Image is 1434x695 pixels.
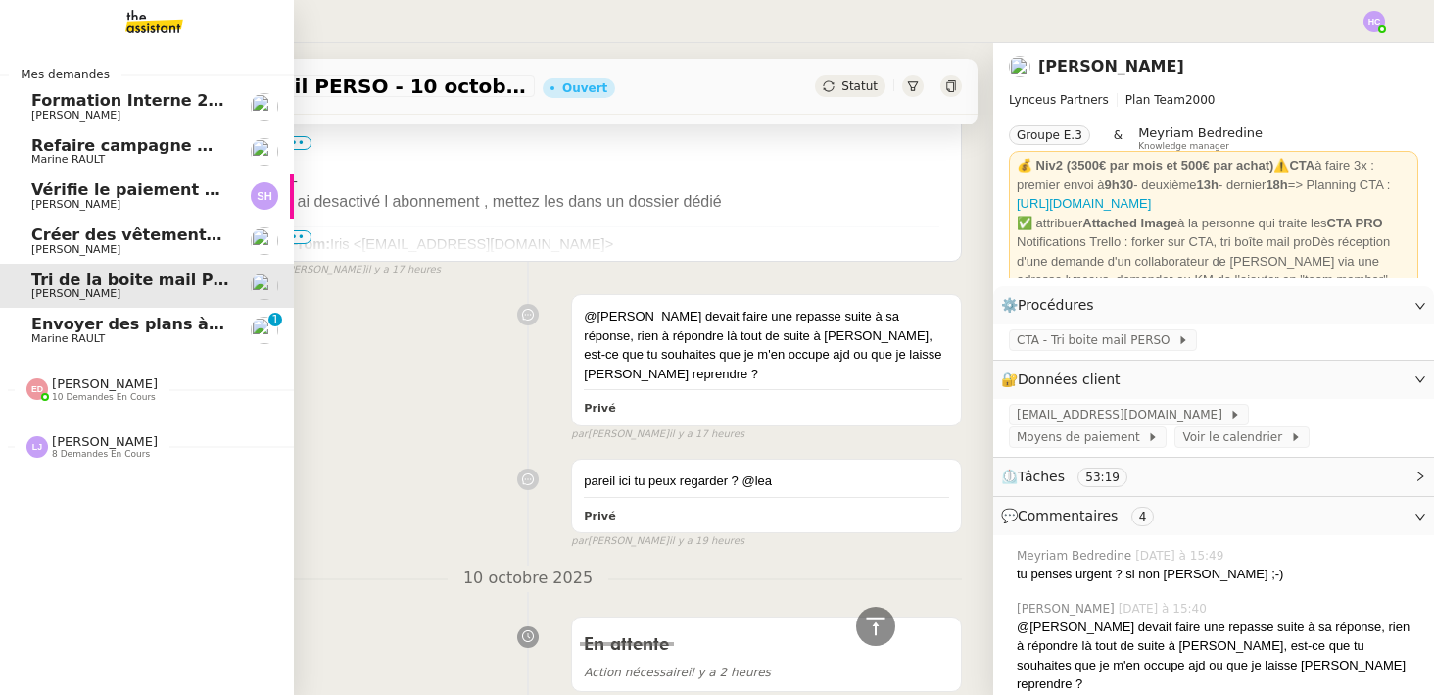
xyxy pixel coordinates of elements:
[31,180,377,199] span: Vérifie le paiement de la facture 24513
[31,315,359,333] span: Envoyer des plans à [PERSON_NAME]
[571,533,744,550] small: [PERSON_NAME]
[1197,177,1219,192] strong: 13h
[669,533,744,550] span: il y a 19 heures
[1289,158,1314,173] strong: CTA
[1125,93,1185,107] span: Plan Team
[251,138,278,166] img: users%2Fo4K84Ijfr6OOM0fa5Hz4riIOf4g2%2Favatar%2FChatGPT%20Image%201%20aou%CC%82t%202025%2C%2010_2...
[1018,297,1094,313] span: Procédures
[1017,427,1147,447] span: Moyens de paiement
[1018,508,1118,523] span: Commentaires
[52,392,156,403] span: 10 demandes en cours
[31,225,347,244] span: Créer des vêtements de travail VEN
[268,313,282,326] nz-badge-sup: 1
[1038,57,1184,75] a: [PERSON_NAME]
[1017,547,1135,565] span: Meyriam Bedredine
[1017,330,1177,350] span: CTA - Tri boite mail PERSO
[251,317,278,344] img: users%2Fo4K84Ijfr6OOM0fa5Hz4riIOf4g2%2Favatar%2FChatGPT%20Image%201%20aou%CC%82t%202025%2C%2010_2...
[271,313,279,330] p: 1
[52,449,150,460] span: 8 demandes en cours
[1018,372,1121,387] span: Données client
[993,286,1434,324] div: ⚙️Procédures
[251,227,278,255] img: users%2Fvjxz7HYmGaNTSE4yF5W2mFwJXra2%2Favatar%2Ff3aef901-807b-4123-bf55-4aed7c5d6af5
[993,361,1434,399] div: 🔐Données client
[571,533,588,550] span: par
[1017,196,1151,211] a: [URL][DOMAIN_NAME]
[26,436,48,458] img: svg
[1017,565,1418,584] div: tu penses urgent ? si non [PERSON_NAME] ;-)
[251,93,278,121] img: users%2Fa6PbEmLwvGXylUqKytRPpDpAx153%2Favatar%2Ffanny.png
[102,76,527,96] span: Tri de la boite mail PERSO - 10 octobre 2025
[1266,177,1287,192] strong: 18h
[1327,216,1383,230] strong: CTA PRO
[1135,547,1227,565] span: [DATE] à 15:49
[993,497,1434,535] div: 💬Commentaires 4
[9,65,121,84] span: Mes demandes
[1138,125,1263,151] app-user-label: Knowledge manager
[31,153,105,166] span: Marine RAULT
[584,510,615,522] b: Privé
[52,434,158,449] span: [PERSON_NAME]
[841,79,878,93] span: Statut
[584,666,688,679] span: Action nécessaire
[267,262,441,278] small: [PERSON_NAME]
[1001,369,1128,391] span: 🔐
[1138,125,1263,140] span: Meyriam Bedredine
[276,230,311,244] span: •••
[1017,214,1410,233] div: ✅ attribuer à la personne qui traite les
[1017,618,1418,694] div: @[PERSON_NAME] devait faire une repasse suite à sa réponse, rien à répondre là tout de suite à [P...
[31,332,105,345] span: Marine RAULT
[584,307,949,383] div: @[PERSON_NAME] devait faire une repasse suite à sa réponse, rien à répondre là tout de suite à [P...
[562,82,607,94] div: Ouvert
[290,190,953,214] div: j ai desactivé l abonnement , mettez les dans un dossier dédié
[448,566,608,592] span: 10 octobre 2025
[571,426,744,443] small: [PERSON_NAME]
[1082,216,1177,230] strong: Attached Image
[584,472,949,491] div: pareil ici tu peux regarder ? @lea
[1105,177,1134,192] strong: 9h30
[1182,427,1289,447] span: Voir le calendrier
[1017,156,1410,214] div: ⚠️ à faire 3x : premier envoi à - deuxième - dernier => Planning CTA :
[1185,93,1216,107] span: 2000
[1009,125,1090,145] nz-tag: Groupe E.3
[1001,508,1162,523] span: 💬
[26,378,48,400] img: svg
[276,172,953,191] div: -----
[1001,469,1144,484] span: ⏲️
[31,109,120,122] span: [PERSON_NAME]
[1119,600,1211,618] span: [DATE] à 15:40
[365,262,441,278] span: il y a 17 heures
[276,136,311,150] label: •••
[31,198,120,211] span: [PERSON_NAME]
[584,636,669,654] span: En attente
[1009,93,1109,107] span: Lynceus Partners
[1009,56,1030,77] img: users%2FTDxDvmCjFdN3QFePFNGdQUcJcQk1%2Favatar%2F0cfb3a67-8790-4592-a9ec-92226c678442
[1131,507,1155,526] nz-tag: 4
[584,666,771,679] span: il y a 2 heures
[1018,469,1065,484] span: Tâches
[1001,294,1103,317] span: ⚙️
[571,426,588,443] span: par
[1363,11,1385,32] img: svg
[31,136,411,155] span: Refaire campagne mailing via Securci Click
[31,243,120,256] span: [PERSON_NAME]
[1138,141,1229,152] span: Knowledge manager
[669,426,744,443] span: il y a 17 heures
[1017,232,1410,290] div: Notifications Trello : forker sur CTA, tri boîte mail proDès réception d'une demande d'un collabo...
[993,458,1434,496] div: ⏲️Tâches 53:19
[31,271,422,289] span: Tri de la boite mail PERSO - 10 octobre 2025
[31,91,371,110] span: Formation Interne 2 - [PERSON_NAME]
[52,376,158,391] span: [PERSON_NAME]
[1114,125,1123,151] span: &
[1017,158,1273,173] strong: 💰 Niv2 (3500€ par mois et 500€ par achat)
[251,182,278,210] img: svg
[31,287,120,300] span: [PERSON_NAME]
[1077,468,1127,487] nz-tag: 53:19
[1017,600,1119,618] span: [PERSON_NAME]
[251,273,278,300] img: users%2FTDxDvmCjFdN3QFePFNGdQUcJcQk1%2Favatar%2F0cfb3a67-8790-4592-a9ec-92226c678442
[584,402,615,415] b: Privé
[290,236,811,317] font: Iris <[EMAIL_ADDRESS][DOMAIN_NAME]> [DATE] 16:09 [PERSON_NAME] <[PERSON_NAME][EMAIL_ADDRESS][DOMA...
[290,236,331,252] b: From:
[1017,405,1229,424] span: [EMAIL_ADDRESS][DOMAIN_NAME]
